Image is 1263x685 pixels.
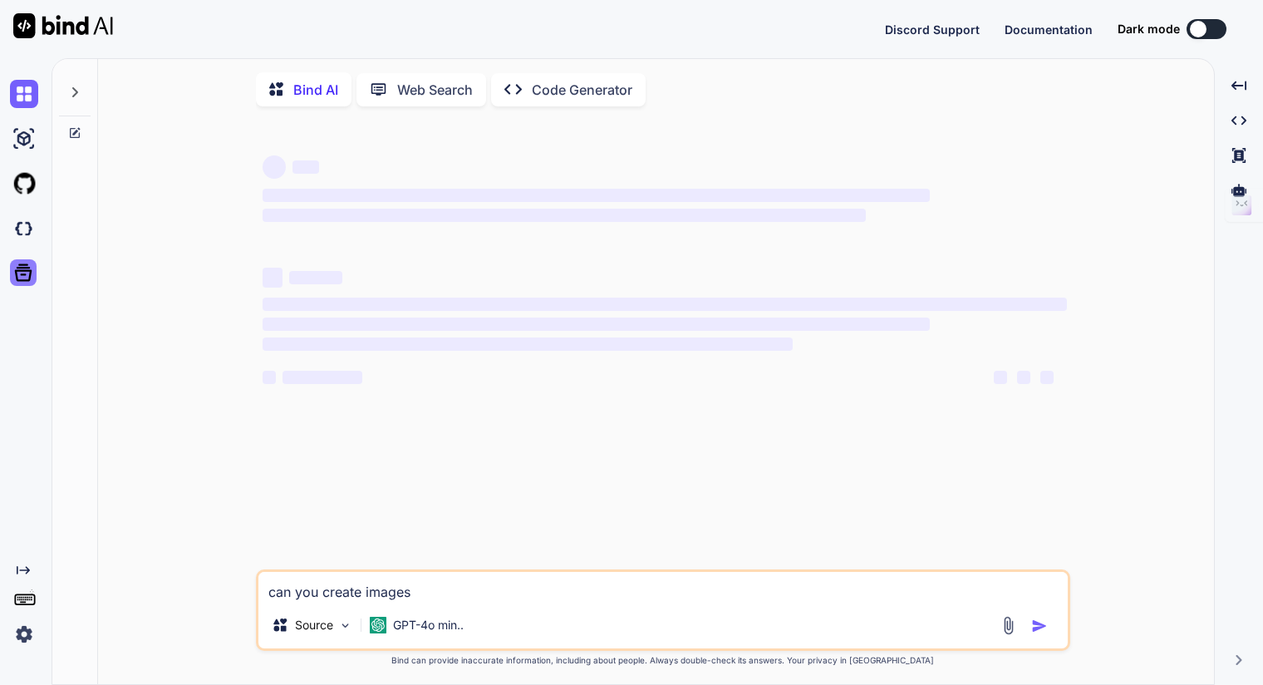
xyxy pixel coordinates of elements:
[263,338,794,351] span: ‌
[397,80,473,100] p: Web Search
[10,620,38,648] img: settings
[1118,21,1180,37] span: Dark mode
[258,572,1068,602] textarea: can you create images
[994,371,1007,384] span: ‌
[10,125,38,153] img: ai-studio
[289,271,342,284] span: ‌
[1005,22,1093,37] span: Documentation
[283,371,362,384] span: ‌
[13,13,113,38] img: Bind AI
[256,654,1070,667] p: Bind can provide inaccurate information, including about people. Always double-check its answers....
[885,21,980,38] button: Discord Support
[10,170,38,198] img: githubLight
[263,189,930,202] span: ‌
[10,214,38,243] img: darkCloudIdeIcon
[292,160,319,174] span: ‌
[1005,21,1093,38] button: Documentation
[370,617,386,633] img: GPT-4o mini
[1031,618,1048,634] img: icon
[1040,371,1054,384] span: ‌
[393,617,464,633] p: GPT-4o min..
[263,268,283,288] span: ‌
[263,155,286,179] span: ‌
[885,22,980,37] span: Discord Support
[263,209,866,222] span: ‌
[338,618,352,633] img: Pick Models
[1017,371,1030,384] span: ‌
[293,80,338,100] p: Bind AI
[263,298,1067,311] span: ‌
[999,616,1018,635] img: attachment
[263,371,276,384] span: ‌
[10,80,38,108] img: chat
[295,617,333,633] p: Source
[263,318,930,331] span: ‌
[532,80,632,100] p: Code Generator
